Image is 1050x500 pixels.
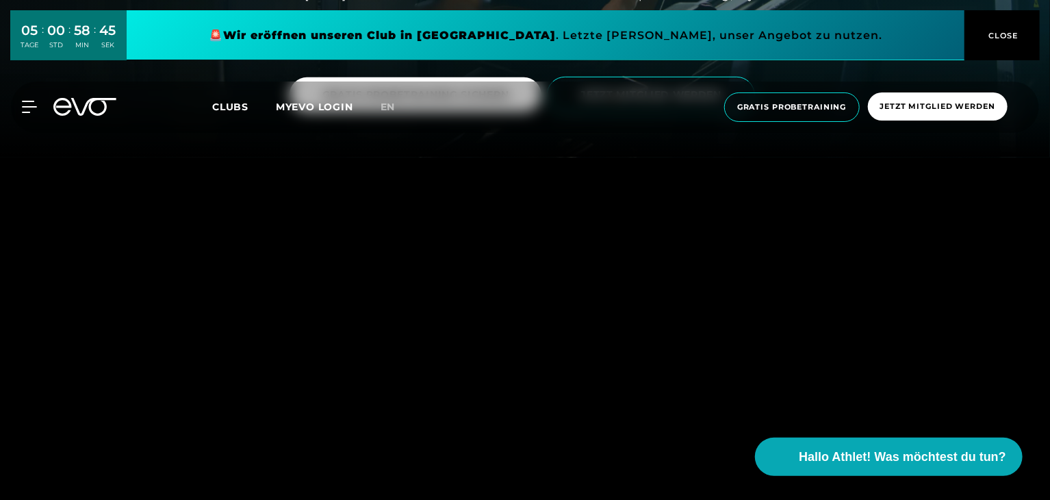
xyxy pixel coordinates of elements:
[75,21,91,40] div: 58
[21,40,39,50] div: TAGE
[21,21,39,40] div: 05
[986,29,1019,42] span: CLOSE
[69,22,71,58] div: :
[799,448,1006,466] span: Hallo Athlet! Was möchtest du tun?
[42,22,44,58] div: :
[94,22,97,58] div: :
[381,101,396,113] span: en
[276,101,353,113] a: MYEVO LOGIN
[212,101,248,113] span: Clubs
[737,101,847,113] span: Gratis Probetraining
[964,10,1040,60] button: CLOSE
[755,438,1023,476] button: Hallo Athlet! Was möchtest du tun?
[212,100,276,113] a: Clubs
[100,21,116,40] div: 45
[48,40,66,50] div: STD
[100,40,116,50] div: SEK
[880,101,995,112] span: Jetzt Mitglied werden
[720,92,864,122] a: Gratis Probetraining
[381,99,412,115] a: en
[864,92,1012,122] a: Jetzt Mitglied werden
[48,21,66,40] div: 00
[75,40,91,50] div: MIN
